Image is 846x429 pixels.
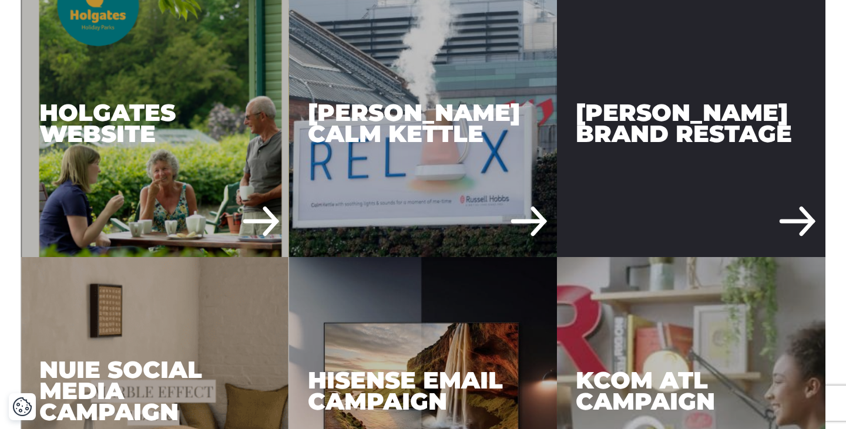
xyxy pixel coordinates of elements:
img: Revisit consent button [12,397,32,417]
button: Cookie Settings [12,397,32,417]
